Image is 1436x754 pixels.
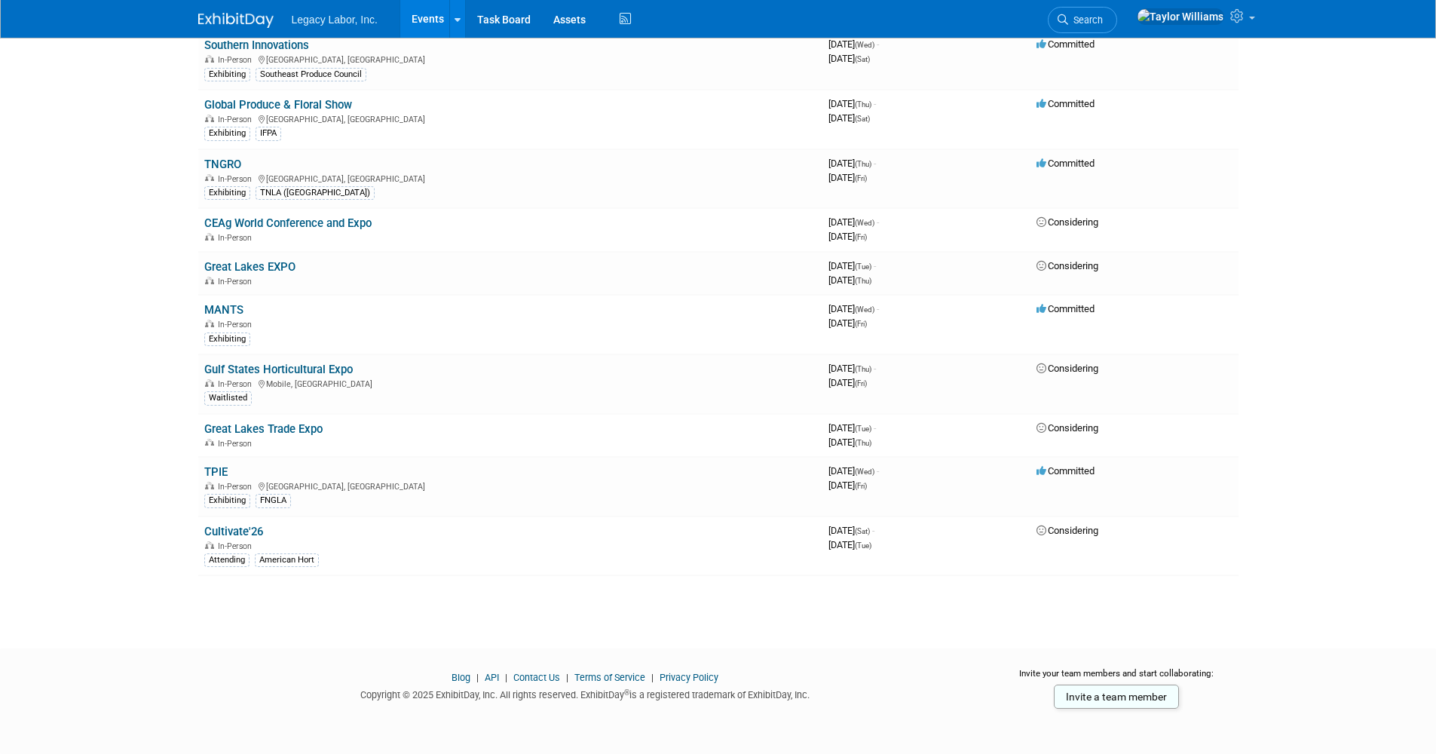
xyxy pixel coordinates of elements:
span: (Tue) [855,425,871,433]
img: In-Person Event [205,233,214,241]
div: Exhibiting [204,333,250,346]
span: In-Person [218,541,256,551]
div: Southeast Produce Council [256,68,366,81]
span: In-Person [218,55,256,65]
div: Exhibiting [204,494,250,507]
div: FNGLA [256,494,291,507]
span: [DATE] [828,422,876,434]
span: | [562,672,572,683]
span: - [874,363,876,374]
div: Copyright © 2025 ExhibitDay, Inc. All rights reserved. ExhibitDay is a registered trademark of Ex... [198,685,973,702]
span: Considering [1036,422,1098,434]
span: (Fri) [855,174,867,182]
div: Invite your team members and start collaborating: [995,667,1239,690]
span: - [874,98,876,109]
div: Attending [204,553,250,567]
div: Mobile, [GEOGRAPHIC_DATA] [204,377,816,389]
span: - [877,303,879,314]
span: Legacy Labor, Inc. [292,14,378,26]
span: (Fri) [855,320,867,328]
img: ExhibitDay [198,13,274,28]
div: Exhibiting [204,186,250,200]
span: (Wed) [855,41,874,49]
span: (Tue) [855,541,871,550]
a: TPIE [204,465,228,479]
span: In-Person [218,115,256,124]
span: [DATE] [828,525,874,536]
span: - [877,38,879,50]
span: Considering [1036,363,1098,374]
span: (Wed) [855,467,874,476]
span: [DATE] [828,317,867,329]
span: In-Person [218,174,256,184]
div: Exhibiting [204,68,250,81]
a: Southern Innovations [204,38,309,52]
span: Search [1068,14,1103,26]
div: Waitlisted [204,391,252,405]
a: Privacy Policy [660,672,718,683]
a: Global Produce & Floral Show [204,98,352,112]
span: In-Person [218,233,256,243]
span: [DATE] [828,260,876,271]
span: Committed [1036,303,1095,314]
div: [GEOGRAPHIC_DATA], [GEOGRAPHIC_DATA] [204,53,816,65]
span: In-Person [218,379,256,389]
span: (Thu) [855,277,871,285]
span: In-Person [218,320,256,329]
span: (Fri) [855,233,867,241]
span: Committed [1036,158,1095,169]
div: [GEOGRAPHIC_DATA], [GEOGRAPHIC_DATA] [204,172,816,184]
span: (Sat) [855,55,870,63]
span: Considering [1036,216,1098,228]
span: [DATE] [828,437,871,448]
span: (Thu) [855,160,871,168]
a: MANTS [204,303,243,317]
a: Terms of Service [574,672,645,683]
span: In-Person [218,482,256,492]
img: In-Person Event [205,320,214,327]
span: - [872,525,874,536]
span: Committed [1036,465,1095,477]
span: - [874,260,876,271]
span: [DATE] [828,539,871,550]
a: Blog [452,672,470,683]
img: In-Person Event [205,277,214,284]
span: [DATE] [828,172,867,183]
span: [DATE] [828,274,871,286]
span: | [501,672,511,683]
a: Invite a team member [1054,685,1179,709]
span: [DATE] [828,158,876,169]
span: [DATE] [828,216,879,228]
span: Committed [1036,98,1095,109]
span: - [874,422,876,434]
img: In-Person Event [205,541,214,549]
div: TNLA ([GEOGRAPHIC_DATA]) [256,186,375,200]
span: In-Person [218,277,256,287]
img: Taylor Williams [1137,8,1224,25]
a: TNGRO [204,158,241,171]
span: - [877,216,879,228]
span: [DATE] [828,98,876,109]
span: (Sat) [855,527,870,535]
a: CEAg World Conference and Expo [204,216,372,230]
img: In-Person Event [205,174,214,182]
a: Cultivate'26 [204,525,263,538]
span: Committed [1036,38,1095,50]
span: | [648,672,657,683]
span: (Fri) [855,482,867,490]
span: Considering [1036,260,1098,271]
span: (Wed) [855,305,874,314]
div: [GEOGRAPHIC_DATA], [GEOGRAPHIC_DATA] [204,112,816,124]
img: In-Person Event [205,379,214,387]
a: Search [1048,7,1117,33]
span: | [473,672,482,683]
span: - [874,158,876,169]
span: - [877,465,879,477]
div: IFPA [256,127,281,140]
span: [DATE] [828,53,870,64]
span: [DATE] [828,231,867,242]
a: Great Lakes Trade Expo [204,422,323,436]
img: In-Person Event [205,115,214,122]
div: American Hort [255,553,319,567]
span: [DATE] [828,303,879,314]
